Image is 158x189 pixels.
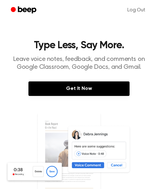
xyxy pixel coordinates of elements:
[121,3,152,18] a: Log Out
[5,56,153,71] p: Leave voice notes, feedback, and comments on Google Classroom, Google Docs, and Gmail.
[6,4,42,16] a: Beep
[28,81,130,96] a: Get It Now
[5,40,153,50] h1: Type Less, Say More.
